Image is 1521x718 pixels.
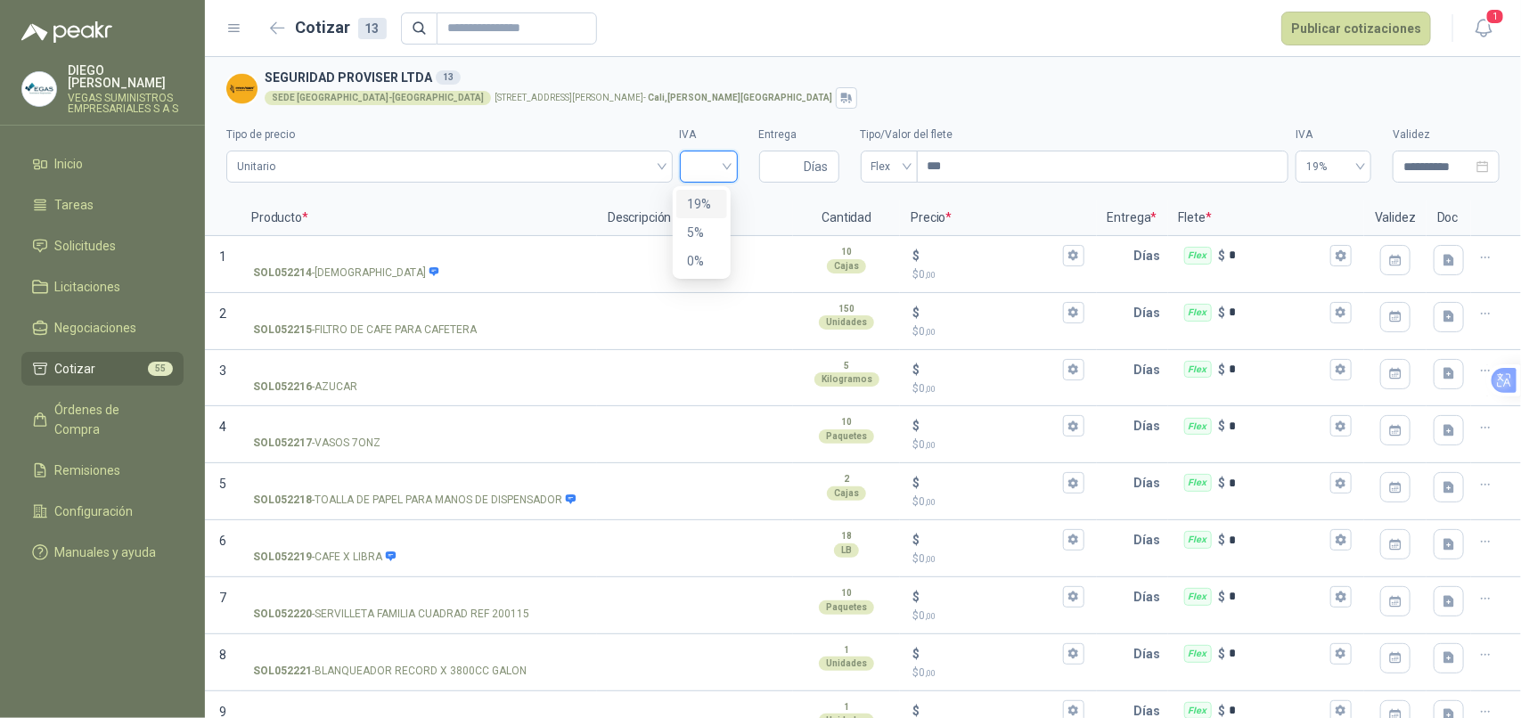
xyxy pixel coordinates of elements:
span: 4 [219,420,226,434]
input: Flex $ [1230,647,1327,660]
img: Logo peakr [21,21,112,43]
p: $ [1219,416,1226,436]
p: [STREET_ADDRESS][PERSON_NAME] - [495,94,832,102]
p: Días [1134,636,1168,672]
input: Flex $ [1230,363,1327,376]
button: $$0,00 [1063,472,1084,494]
p: DIEGO [PERSON_NAME] [68,64,184,89]
span: ,00 [925,270,936,280]
span: Configuración [55,502,134,521]
span: 6 [219,534,226,548]
button: $$0,00 [1063,245,1084,266]
strong: SOL052214 [253,265,312,281]
span: ,00 [925,668,936,678]
button: Flex $ [1330,472,1352,494]
p: 10 [841,586,852,600]
input: SOL052216-AZUCAR [253,363,585,377]
p: - SERVILLETA FAMILIA CUADRAD REF 200115 [253,606,529,623]
label: IVA [680,126,738,143]
h2: Cotizar [296,15,387,40]
p: 150 [838,302,855,316]
p: Producto [241,200,597,236]
span: 0 [919,325,936,338]
div: Flex [1184,247,1212,265]
div: 5% [676,218,727,247]
strong: SOL052218 [253,492,312,509]
button: 1 [1468,12,1500,45]
div: Paquetes [819,600,874,615]
input: Flex $ [1230,534,1327,547]
p: $ [1219,360,1226,379]
p: - TOALLA DE PAPEL PARA MANOS DE DISPENSADOR [253,492,577,509]
p: $ [912,608,1084,624]
button: Flex $ [1330,586,1352,608]
strong: SOL052215 [253,322,312,339]
strong: SOL052221 [253,663,312,680]
input: SOL052220-SERVILLETA FAMILIA CUADRAD REF 200115 [253,591,585,604]
p: Flete [1168,200,1364,236]
p: - CAFE X LIBRA [253,549,397,566]
div: Paquetes [819,429,874,444]
strong: SOL052220 [253,606,312,623]
span: Inicio [55,154,84,174]
p: - [DEMOGRAPHIC_DATA] [253,265,440,281]
h3: SEGURIDAD PROVISER LTDA [265,68,1492,87]
span: Solicitudes [55,236,117,256]
button: $$0,00 [1063,302,1084,323]
strong: SOL052216 [253,379,312,396]
button: $$0,00 [1063,529,1084,551]
label: Tipo de precio [226,126,673,143]
div: LB [834,543,859,558]
div: Unidades [819,657,874,671]
input: Flex $ [1230,477,1327,490]
div: SEDE [GEOGRAPHIC_DATA]-[GEOGRAPHIC_DATA] [265,91,491,105]
button: Flex $ [1330,245,1352,266]
p: Cantidad [793,200,900,236]
input: SOL052217-VASOS 7ONZ [253,420,585,433]
button: $$0,00 [1063,359,1084,380]
button: $$0,00 [1063,586,1084,608]
input: SOL052214-[DEMOGRAPHIC_DATA] [253,249,585,263]
button: Flex $ [1330,302,1352,323]
label: Tipo/Valor del flete [861,126,1289,143]
span: ,00 [925,327,936,337]
p: - BLANQUEADOR RECORD X 3800CC GALON [253,663,527,680]
a: Tareas [21,188,184,222]
span: 3 [219,363,226,378]
a: Solicitudes [21,229,184,263]
span: Flex [871,153,907,180]
div: 0% [676,247,727,275]
span: ,00 [925,497,936,507]
a: Manuales y ayuda [21,535,184,569]
input: $$0,00 [923,420,1059,433]
p: $ [1219,246,1226,265]
a: Cotizar55 [21,352,184,386]
a: Remisiones [21,453,184,487]
input: $ [923,704,1059,717]
span: 5 [219,477,226,491]
p: $ [912,665,1084,681]
strong: SOL052217 [253,435,312,452]
input: SOL052215-FILTRO DE CAFE PARA CAFETERA [253,306,585,320]
img: Company Logo [22,72,56,106]
div: 5% [687,223,716,242]
input: Flex $ [1230,590,1327,603]
p: 5 [844,359,849,373]
div: 13 [358,18,387,39]
div: Flex [1184,418,1212,436]
button: Flex $ [1330,359,1352,380]
label: Entrega [759,126,839,143]
p: $ [912,551,1084,567]
p: Días [1134,408,1168,444]
input: SOL052218-TOALLA DE PAPEL PARA MANOS DE DISPENSADOR [253,477,585,490]
p: - AZUCAR [253,379,357,396]
div: Flex [1184,304,1212,322]
div: Kilogramos [814,372,879,387]
p: $ [912,266,1084,283]
span: Órdenes de Compra [55,400,167,439]
span: Días [805,151,829,182]
p: Días [1134,465,1168,501]
span: 1 [219,249,226,264]
p: VEGAS SUMINISTROS EMPRESARIALES S A S [68,93,184,114]
span: Unitario [237,153,662,180]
